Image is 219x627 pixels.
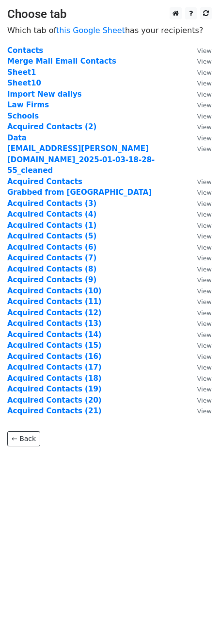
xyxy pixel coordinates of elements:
a: Acquired Contacts (7) [7,254,96,262]
small: View [197,123,212,131]
strong: Merge Mail Email Contacts [7,57,116,66]
small: View [197,288,212,295]
a: View [188,330,212,339]
small: View [197,189,212,196]
a: Acquired Contacts (6) [7,243,96,252]
small: View [197,397,212,404]
small: View [197,353,212,360]
a: View [188,232,212,240]
a: View [188,90,212,99]
small: View [197,364,212,371]
small: View [197,254,212,262]
a: Acquired Contacts (21) [7,407,102,415]
a: Acquired Contacts (13) [7,319,102,328]
strong: Data [7,134,27,142]
a: Acquired Contacts (18) [7,374,102,383]
small: View [197,58,212,65]
a: Acquired Contacts (8) [7,265,96,273]
a: View [188,407,212,415]
small: View [197,135,212,142]
small: View [197,309,212,317]
a: View [188,134,212,142]
small: View [197,342,212,349]
a: Acquired Contacts (20) [7,396,102,405]
a: View [188,221,212,230]
a: View [188,177,212,186]
small: View [197,102,212,109]
small: View [197,375,212,382]
small: View [197,113,212,120]
a: View [188,243,212,252]
h3: Choose tab [7,7,212,21]
a: Acquired Contacts [7,177,82,186]
a: Acquired Contacts (17) [7,363,102,372]
a: Acquired Contacts (14) [7,330,102,339]
small: View [197,178,212,186]
small: View [197,200,212,207]
small: View [197,386,212,393]
strong: Acquired Contacts (5) [7,232,96,240]
a: View [188,188,212,197]
small: View [197,266,212,273]
strong: Law Firms [7,101,49,109]
small: View [197,407,212,415]
a: View [188,101,212,109]
a: View [188,341,212,350]
a: View [188,112,212,120]
strong: [EMAIL_ADDRESS][PERSON_NAME][DOMAIN_NAME] _2025-01-03-18-28-55_cleaned [7,144,155,175]
a: Acquired Contacts (2) [7,122,96,131]
a: Sheet1 [7,68,36,77]
a: View [188,374,212,383]
a: Acquired Contacts (19) [7,385,102,393]
a: Contacts [7,46,43,55]
small: View [197,298,212,305]
strong: Import New dailys [7,90,82,99]
a: View [188,265,212,273]
a: View [188,308,212,317]
a: View [188,352,212,361]
a: [EMAIL_ADDRESS][PERSON_NAME][DOMAIN_NAME]_2025-01-03-18-28-55_cleaned [7,144,155,175]
a: View [188,396,212,405]
a: Acquired Contacts (3) [7,199,96,208]
a: ← Back [7,431,40,446]
a: Acquired Contacts (4) [7,210,96,219]
small: View [197,320,212,327]
a: View [188,275,212,284]
small: View [197,47,212,54]
a: View [188,319,212,328]
small: View [197,244,212,251]
small: View [197,331,212,339]
a: View [188,68,212,77]
small: View [197,211,212,218]
a: View [188,297,212,306]
small: View [197,222,212,229]
a: Acquired Contacts (15) [7,341,102,350]
a: Acquired Contacts (16) [7,352,102,361]
small: View [197,69,212,76]
a: View [188,210,212,219]
a: Schools [7,112,39,120]
a: View [188,79,212,87]
a: Acquired Contacts (12) [7,308,102,317]
a: View [188,46,212,55]
a: View [188,287,212,295]
a: Acquired Contacts (9) [7,275,96,284]
a: View [188,122,212,131]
